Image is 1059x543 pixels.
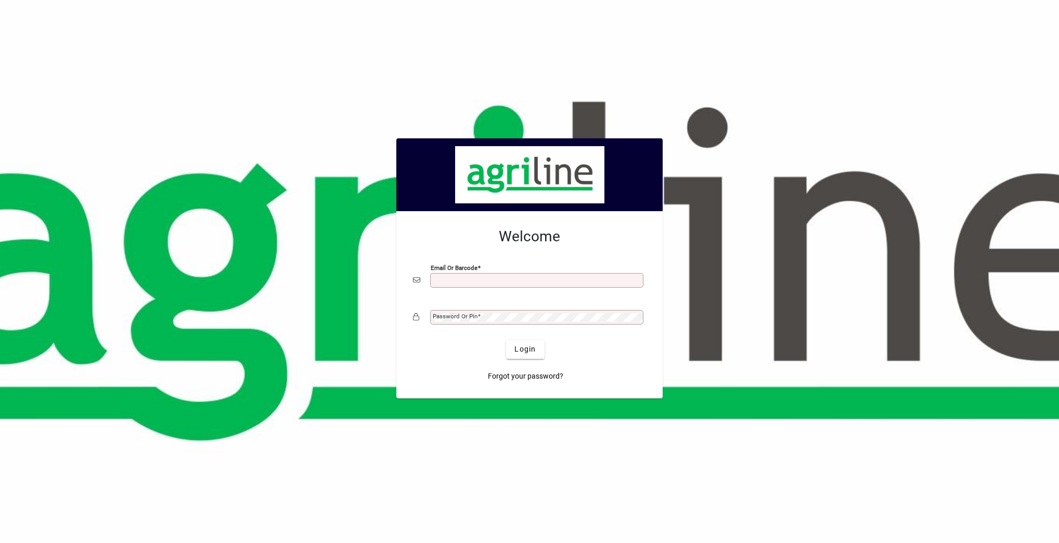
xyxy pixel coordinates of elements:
[514,344,536,355] span: Login
[431,264,477,271] mat-label: Email or Barcode
[488,371,563,382] span: Forgot your password?
[484,367,567,386] a: Forgot your password?
[506,340,544,359] button: Login
[413,228,646,245] h2: Welcome
[433,313,477,320] mat-label: Password or Pin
